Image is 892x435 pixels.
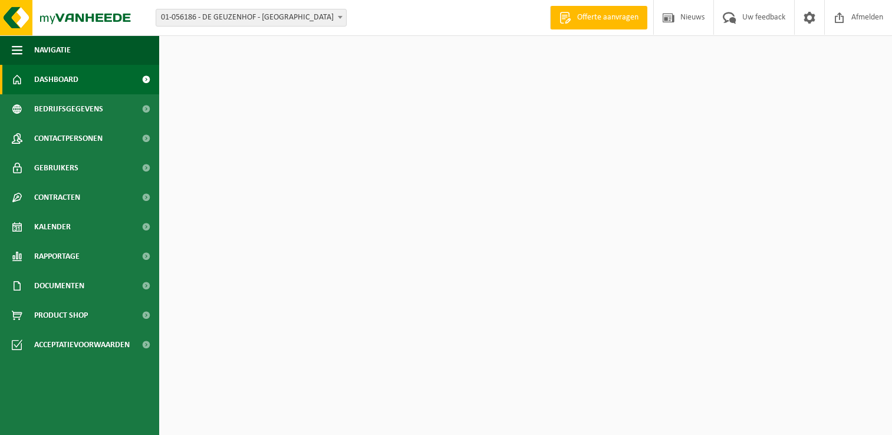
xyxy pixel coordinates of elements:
span: 01-056186 - DE GEUZENHOF - GERAARDSBERGEN [156,9,347,27]
span: Acceptatievoorwaarden [34,330,130,360]
span: Bedrijfsgegevens [34,94,103,124]
span: Navigatie [34,35,71,65]
span: Offerte aanvragen [574,12,641,24]
span: Contactpersonen [34,124,103,153]
span: Gebruikers [34,153,78,183]
span: Contracten [34,183,80,212]
span: Documenten [34,271,84,301]
span: 01-056186 - DE GEUZENHOF - GERAARDSBERGEN [156,9,346,26]
a: Offerte aanvragen [550,6,647,29]
span: Dashboard [34,65,78,94]
span: Rapportage [34,242,80,271]
span: Kalender [34,212,71,242]
span: Product Shop [34,301,88,330]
